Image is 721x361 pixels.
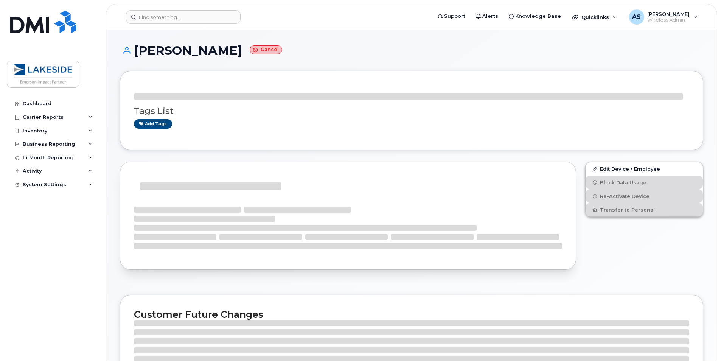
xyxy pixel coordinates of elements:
a: Add tags [134,119,172,129]
h1: [PERSON_NAME] [120,44,703,57]
span: Re-Activate Device [600,193,650,199]
button: Transfer to Personal [586,203,703,216]
h2: Customer Future Changes [134,309,689,320]
button: Block Data Usage [586,176,703,189]
small: Cancel [250,45,282,54]
a: Edit Device / Employee [586,162,703,176]
h3: Tags List [134,106,689,116]
button: Re-Activate Device [586,189,703,203]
